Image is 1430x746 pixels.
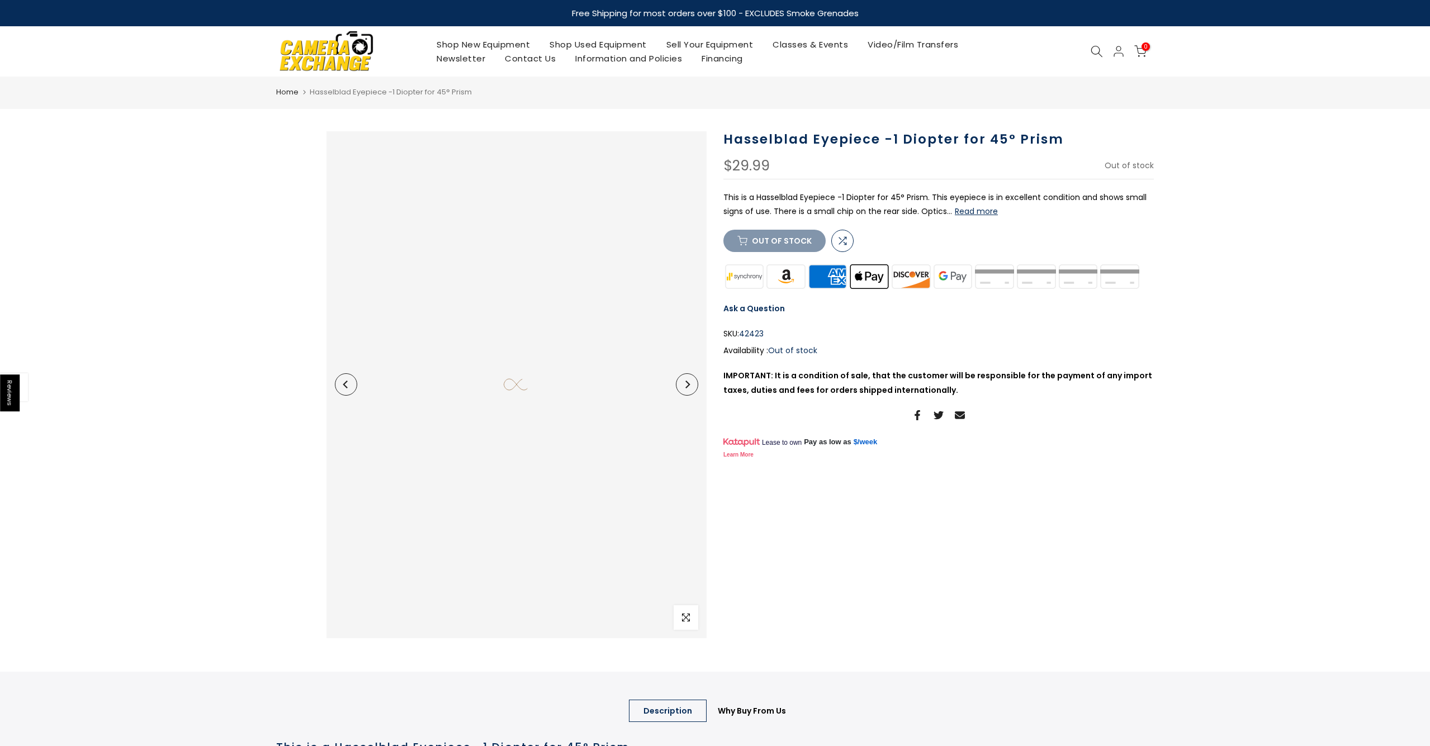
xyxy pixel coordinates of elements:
[310,87,472,97] span: Hasselblad Eyepiece -1 Diopter for 45° Prism
[335,373,357,396] button: Previous
[768,345,817,356] span: Out of stock
[427,37,540,51] a: Shop New Equipment
[739,327,764,341] span: 42423
[723,370,1152,395] strong: IMPORTANT: It is a condition of sale, that the customer will be responsible for the payment of an...
[807,263,849,291] img: american express
[723,191,1154,218] p: This is a Hasselblad Eyepiece -1 Diopter for 45° Prism. This eyepiece is in excellent condition a...
[723,452,754,458] a: Learn More
[540,37,657,51] a: Shop Used Equipment
[912,408,922,422] a: Share on Facebook
[934,408,944,422] a: Share on Twitter
[849,263,891,291] img: apple pay
[723,131,1154,148] h1: Hasselblad Eyepiece -1 Diopter for 45° Prism
[763,37,858,51] a: Classes & Events
[723,159,770,173] div: $29.99
[676,373,698,396] button: Next
[854,437,878,447] a: $/week
[629,700,707,722] a: Description
[1099,263,1141,291] img: visa
[765,263,807,291] img: amazon payments
[804,437,851,447] span: Pay as low as
[656,37,763,51] a: Sell Your Equipment
[932,263,974,291] img: google pay
[276,87,299,98] a: Home
[858,37,968,51] a: Video/Film Transfers
[723,344,1154,358] div: Availability :
[762,438,802,447] span: Lease to own
[703,700,801,722] a: Why Buy From Us
[974,263,1016,291] img: master
[891,263,932,291] img: discover
[723,303,785,314] a: Ask a Question
[955,408,965,422] a: Share on Email
[1057,263,1099,291] img: shopify pay
[572,7,859,19] strong: Free Shipping for most orders over $100 - EXCLUDES Smoke Grenades
[723,263,765,291] img: synchrony
[1016,263,1058,291] img: paypal
[1105,160,1154,171] span: Out of stock
[723,327,1154,341] div: SKU:
[566,51,692,65] a: Information and Policies
[1134,45,1147,58] a: 0
[427,51,495,65] a: Newsletter
[955,206,998,216] button: Read more
[495,51,566,65] a: Contact Us
[692,51,753,65] a: Financing
[1142,42,1150,51] span: 0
